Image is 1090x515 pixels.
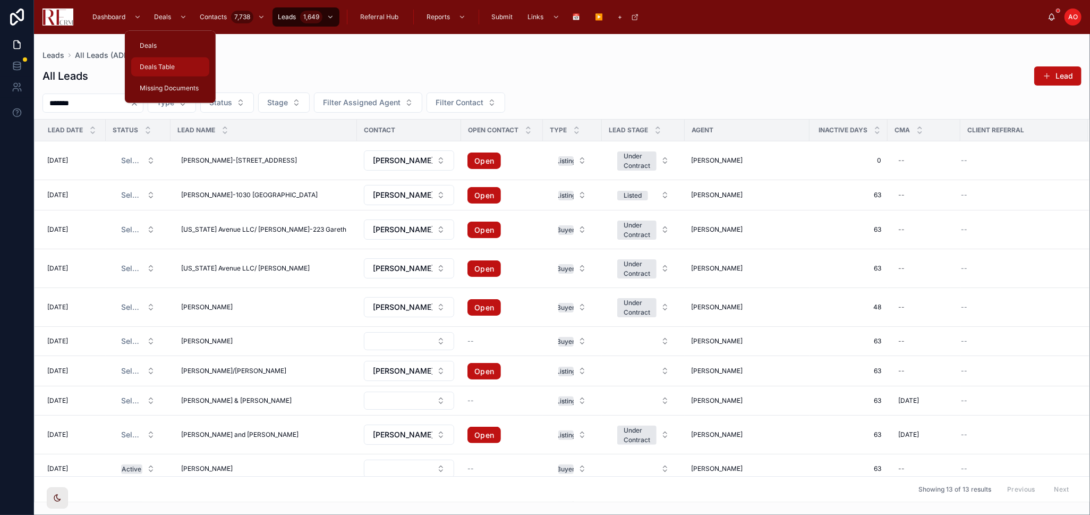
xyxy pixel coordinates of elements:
[82,5,1048,29] div: scrollable content
[556,367,576,376] div: Listing
[363,219,455,240] a: Select Button
[609,293,678,322] button: Select Button
[363,297,455,318] a: Select Button
[181,191,318,199] span: [PERSON_NAME]-1030 [GEOGRAPHIC_DATA]
[894,221,954,238] a: --
[691,396,743,405] span: [PERSON_NAME]
[427,13,450,21] span: Reports
[181,367,286,375] span: [PERSON_NAME]/[PERSON_NAME]
[373,302,432,313] span: [PERSON_NAME]. and [PERSON_NAME]
[364,185,454,205] button: Select Button
[47,264,99,273] a: [DATE]
[121,190,142,200] span: Select a Lead Status
[47,367,68,375] span: [DATE]
[112,150,164,171] a: Select Button
[113,151,164,170] button: Select Button
[1034,66,1082,86] a: Lead
[112,361,164,381] a: Select Button
[200,92,254,113] button: Select Button
[816,337,881,345] span: 63
[467,337,537,345] a: --
[300,11,322,23] div: 1,649
[573,13,581,21] span: 📅
[816,396,881,405] a: 63
[608,254,678,283] a: Select Button
[363,391,455,410] a: Select Button
[894,392,954,409] a: [DATE]
[373,155,432,166] span: [PERSON_NAME]. and [PERSON_NAME]
[177,260,351,277] a: [US_STATE] Avenue LLC/ [PERSON_NAME]
[363,184,455,206] a: Select Button
[47,430,68,439] span: [DATE]
[624,221,650,240] div: Under Contract
[181,264,310,273] span: [US_STATE] Avenue LLC/ [PERSON_NAME]
[47,337,99,345] a: [DATE]
[113,185,164,205] button: Select Button
[595,13,603,21] span: ▶️
[467,187,537,204] a: Open
[373,190,432,200] span: [PERSON_NAME]. and [PERSON_NAME]
[556,396,576,406] div: Listing
[608,332,678,350] a: Select Button
[467,222,501,239] a: Open
[691,430,803,439] a: [PERSON_NAME]
[467,427,537,444] a: Open
[557,465,575,474] div: Buyer
[898,430,919,439] span: [DATE]
[467,396,537,405] a: --
[278,13,296,21] span: Leads
[113,298,164,317] button: Select Button
[47,225,68,234] span: [DATE]
[624,259,650,278] div: Under Contract
[609,460,678,477] button: Select Button
[436,97,483,108] span: Filter Contact
[898,465,905,473] div: --
[364,258,454,278] button: Select Button
[898,367,905,375] div: --
[42,50,64,61] a: Leads
[467,260,501,277] a: Open
[121,302,142,313] span: Select a Lead Status
[550,298,595,317] button: Select Button
[550,220,595,239] button: Select Button
[112,391,164,411] a: Select Button
[961,337,967,345] span: --
[47,303,99,311] a: [DATE]
[816,156,881,165] a: 0
[364,425,454,445] button: Select Button
[691,396,803,405] a: [PERSON_NAME]
[608,362,678,380] a: Select Button
[894,260,954,277] a: --
[549,219,595,240] a: Select Button
[177,460,351,477] a: [PERSON_NAME]
[557,225,575,235] div: Buyer
[894,187,954,204] a: --
[373,429,432,440] span: [PERSON_NAME] and [PERSON_NAME]
[467,299,537,316] a: Open
[691,264,743,273] span: [PERSON_NAME]
[816,303,881,311] span: 48
[961,191,967,199] span: --
[961,225,1076,234] a: --
[121,155,142,166] span: Select a Lead Status
[47,156,68,165] span: [DATE]
[609,215,678,244] button: Select Button
[363,150,455,171] a: Select Button
[113,259,164,278] button: Select Button
[590,7,611,27] a: ▶️
[47,264,68,273] span: [DATE]
[363,459,455,478] a: Select Button
[961,225,967,234] span: --
[427,92,505,113] button: Select Button
[624,191,642,200] div: Listed
[691,465,803,473] a: [PERSON_NAME]
[47,337,68,345] span: [DATE]
[898,396,919,405] span: [DATE]
[691,225,743,234] span: [PERSON_NAME]
[898,225,905,234] div: --
[113,220,164,239] button: Select Button
[549,297,595,317] a: Select Button
[816,264,881,273] span: 63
